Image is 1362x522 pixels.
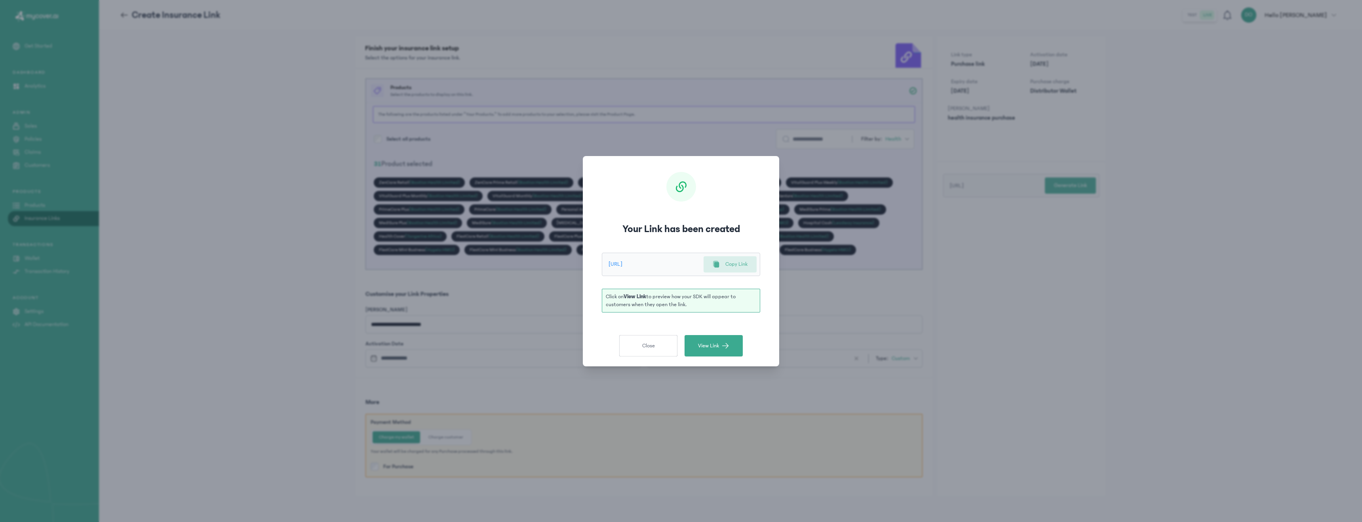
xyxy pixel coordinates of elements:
span: View Link [698,342,719,350]
button: Close [619,335,677,356]
button: View Link [685,335,743,356]
span: Close [642,342,655,350]
p: [URL] [609,260,687,268]
p: Click on to preview how your SDK will appear to customers when they open the link. [606,293,756,309]
button: Copy Link [704,256,757,272]
h3: Your Link has been created [622,221,740,237]
b: View Link [624,293,646,300]
p: Copy Link [725,260,748,269]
